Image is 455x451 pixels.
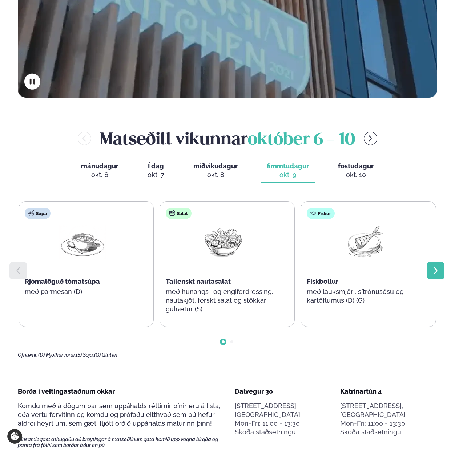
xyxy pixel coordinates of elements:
button: miðvikudagur okt. 8 [188,159,243,183]
span: Borða í veitingastaðnum okkar [18,388,115,395]
div: okt. 10 [338,171,374,179]
img: Soup.png [59,225,106,259]
div: Katrínartún 4 [340,387,437,396]
p: [STREET_ADDRESS], [GEOGRAPHIC_DATA] [235,402,332,419]
div: Mon-Fri: 11:00 - 13:30 [340,419,437,428]
div: okt. 9 [267,171,309,179]
span: mánudagur [81,162,118,170]
span: fimmtudagur [267,162,309,170]
img: Salad.png [200,225,247,259]
img: salad.svg [169,210,175,216]
span: Komdu með á dögum þar sem uppáhalds réttirnir þínir eru á lista, eða vertu forvitinn og komdu og ... [18,402,220,427]
p: [STREET_ADDRESS], [GEOGRAPHIC_DATA] [340,402,437,419]
span: Go to slide 2 [230,340,233,343]
h2: Matseðill vikunnar [100,127,355,150]
span: föstudagur [338,162,374,170]
span: (D) Mjólkurvörur, [38,352,76,358]
button: föstudagur okt. 10 [332,159,379,183]
button: menu-btn-right [364,132,377,145]
a: Cookie settings [7,429,22,444]
a: Skoða staðsetningu [235,428,296,436]
button: Í dag okt. 7 [142,159,170,183]
span: (G) Glúten [94,352,117,358]
div: Fiskur [307,208,335,219]
div: Mon-Fri: 11:00 - 13:30 [235,419,332,428]
span: Ofnæmi: [18,352,37,358]
div: Salat [166,208,192,219]
span: Í dag [148,162,164,171]
div: okt. 7 [148,171,164,179]
div: Súpa [25,208,51,219]
span: (S) Soja, [76,352,94,358]
p: með lauksmjöri, sítrónusósu og kartöflumús (D) (G) [307,287,422,305]
p: með hunangs- og engiferdressing, nautakjöt, ferskt salat og stökkar gulrætur (S) [166,287,281,313]
div: okt. 6 [81,171,118,179]
img: Fish.png [341,225,388,259]
img: soup.svg [28,210,34,216]
p: með parmesan (D) [25,287,140,296]
span: miðvikudagur [193,162,238,170]
span: október 6 - 10 [248,132,355,148]
div: okt. 8 [193,171,238,179]
span: Taílenskt nautasalat [166,278,231,285]
span: Go to slide 1 [222,340,225,343]
span: Vinsamlegast athugaðu að breytingar á matseðlinum geta komið upp vegna birgða og panta frá fólki ... [18,436,220,448]
span: Rjómalöguð tómatsúpa [25,278,100,285]
img: fish.svg [310,210,316,216]
button: fimmtudagur okt. 9 [261,159,315,183]
span: Fiskbollur [307,278,338,285]
button: mánudagur okt. 6 [75,159,124,183]
div: Dalvegur 30 [235,387,332,396]
button: menu-btn-left [78,132,91,145]
a: Skoða staðsetningu [340,428,401,436]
